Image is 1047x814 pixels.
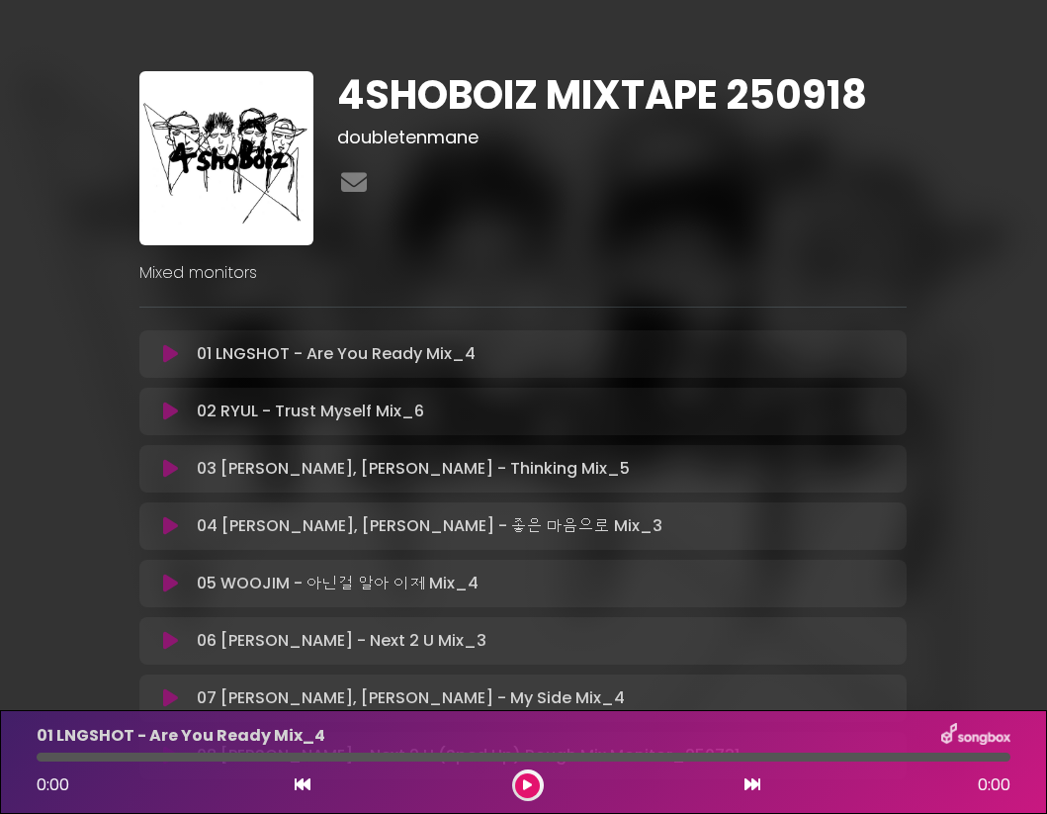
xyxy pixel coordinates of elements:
[37,724,325,748] p: 01 LNGSHOT - Are You Ready Mix_4
[37,773,69,796] span: 0:00
[197,629,486,653] p: 06 [PERSON_NAME] - Next 2 U Mix_3
[197,686,625,710] p: 07 [PERSON_NAME], [PERSON_NAME] - My Side Mix_4
[941,723,1010,749] img: songbox-logo-white.png
[978,773,1010,797] span: 0:00
[197,514,662,538] p: 04 [PERSON_NAME], [PERSON_NAME] - 좋은 마음으로 Mix_3
[139,71,313,245] img: WpJZf4DWQ0Wh4nhxdG2j
[197,572,479,595] p: 05 WOOJIM - 아닌걸 알아 이제 Mix_4
[139,261,907,285] p: Mixed monitors
[197,457,630,481] p: 03 [PERSON_NAME], [PERSON_NAME] - Thinking Mix_5
[337,127,907,148] h3: doubletenmane
[197,342,476,366] p: 01 LNGSHOT - Are You Ready Mix_4
[337,71,907,119] h1: 4SHOBOIZ MIXTAPE 250918
[197,400,424,423] p: 02 RYUL - Trust Myself Mix_6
